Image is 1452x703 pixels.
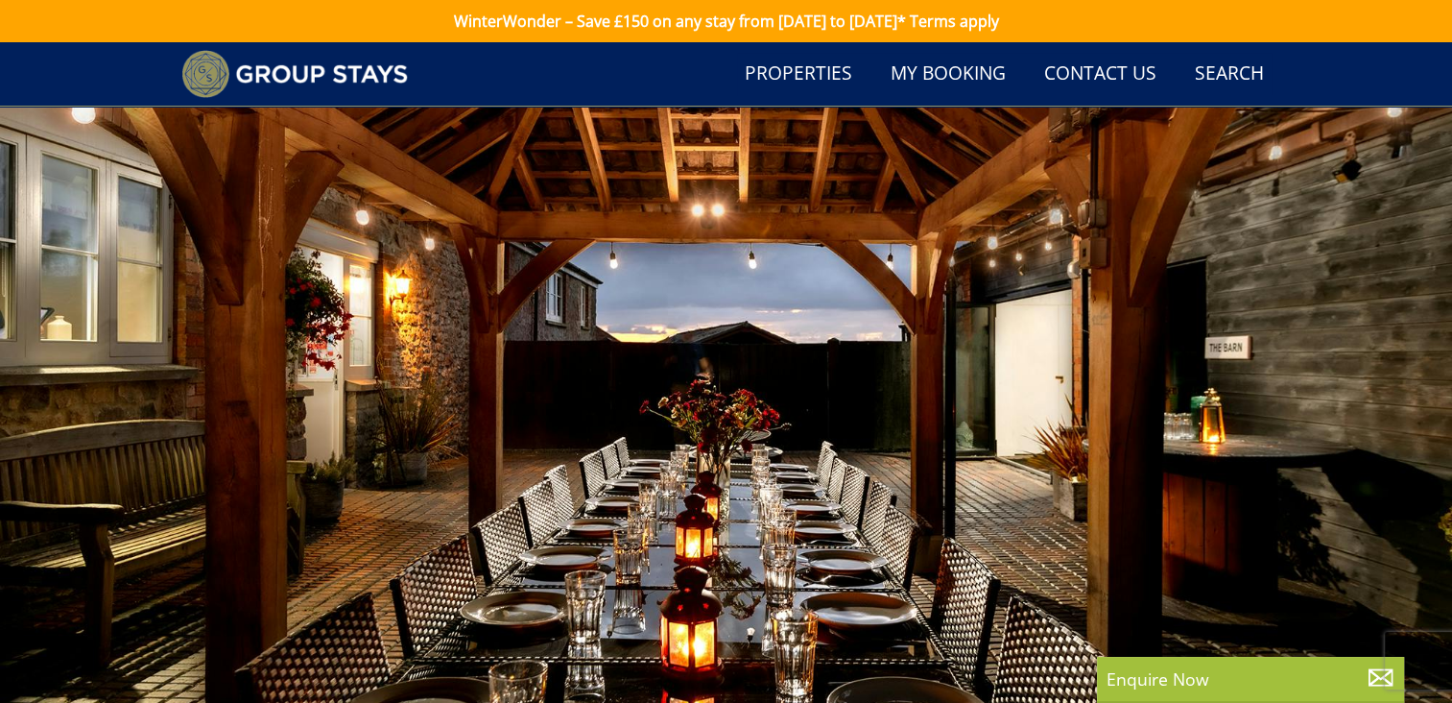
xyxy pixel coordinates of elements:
p: Enquire Now [1107,667,1394,691]
a: Properties [737,53,860,96]
img: Group Stays [181,50,409,98]
a: Contact Us [1036,53,1164,96]
a: My Booking [883,53,1013,96]
a: Search [1187,53,1272,96]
